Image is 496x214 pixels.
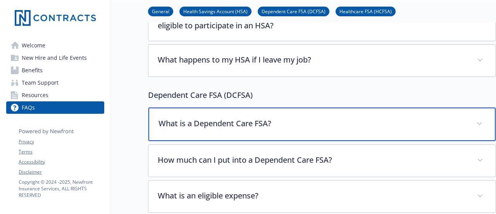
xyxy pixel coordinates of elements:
[19,179,104,198] p: Copyright © 2024 - 2025 , Newfront Insurance Services, ALL RIGHTS RESERVED
[258,7,329,15] a: Dependent Care FSA (DCFSA)
[6,101,104,114] a: FAQs
[22,39,45,52] span: Welcome
[6,64,104,77] a: Benefits
[148,108,496,141] div: What is a Dependent Care FSA?
[148,145,496,177] div: How much can I put into a Dependent Care FSA?
[22,89,48,101] span: Resources
[148,45,496,77] div: What happens to my HSA if I leave my job?
[148,181,496,212] div: What is an eligible expense?
[148,7,173,15] a: General
[158,190,468,202] p: What is an eligible expense?
[6,89,104,101] a: Resources
[6,77,104,89] a: Team Support
[22,64,43,77] span: Benefits
[22,52,87,64] span: New Hire and Life Events
[19,148,104,155] a: Terms
[336,7,396,15] a: Healthcare FSA (HCFSA)
[19,158,104,165] a: Accessibility
[148,89,496,101] p: Dependent Care FSA (DCFSA)
[22,101,35,114] span: FAQs
[158,118,467,129] p: What is a Dependent Care FSA?
[22,77,59,89] span: Team Support
[19,138,104,145] a: Privacy
[6,39,104,52] a: Welcome
[19,169,104,176] a: Disclaimer
[158,154,468,166] p: How much can I put into a Dependent Care FSA?
[6,52,104,64] a: New Hire and Life Events
[158,54,468,66] p: What happens to my HSA if I leave my job?
[179,7,251,15] a: Health Savings Account (HSA)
